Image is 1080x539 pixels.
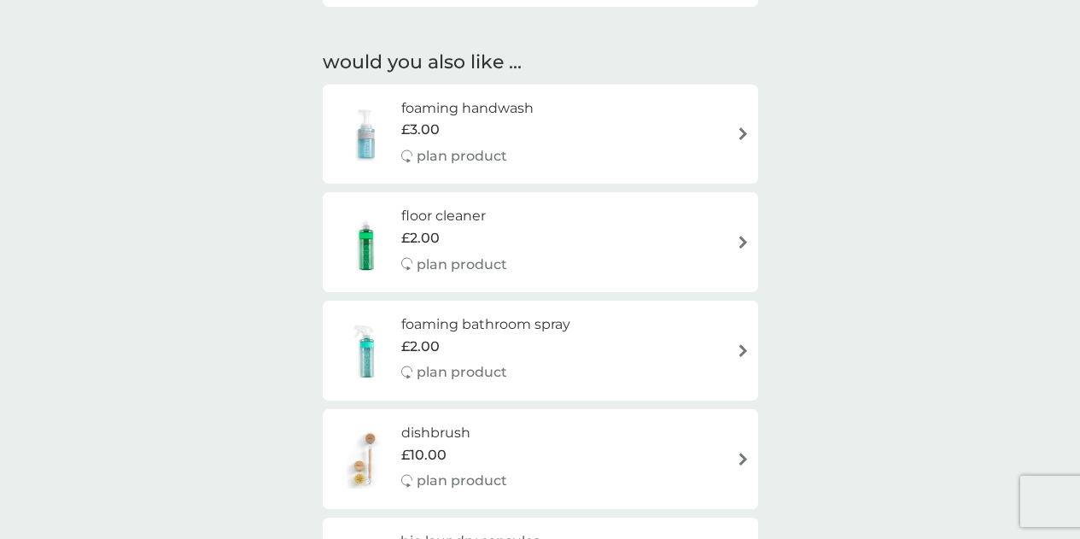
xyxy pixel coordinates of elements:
[331,213,401,272] img: floor cleaner
[737,344,750,357] img: arrow right
[417,145,507,167] p: plan product
[737,453,750,466] img: arrow right
[401,444,447,466] span: £10.00
[401,227,440,249] span: £2.00
[417,361,507,384] p: plan product
[417,254,507,276] p: plan product
[401,97,534,120] h6: foaming handwash
[401,336,440,358] span: £2.00
[331,429,401,489] img: dishbrush
[323,50,758,76] h2: would you also like ...
[401,313,570,336] h6: foaming bathroom spray
[737,236,750,249] img: arrow right
[401,119,440,141] span: £3.00
[737,127,750,140] img: arrow right
[331,321,401,381] img: foaming bathroom spray
[417,470,507,492] p: plan product
[401,205,507,227] h6: floor cleaner
[401,422,507,444] h6: dishbrush
[331,104,401,164] img: foaming handwash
